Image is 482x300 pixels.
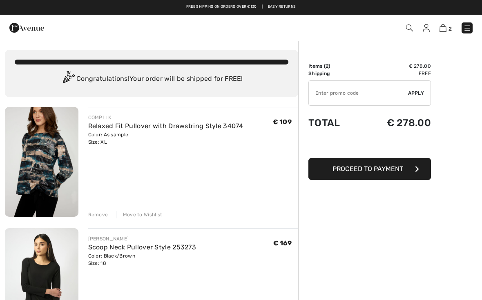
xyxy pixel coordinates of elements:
a: 2 [440,23,452,33]
span: 2 [326,63,328,69]
span: Apply [408,89,424,97]
a: Free shipping on orders over €130 [186,4,257,10]
div: Remove [88,211,108,218]
img: Search [406,24,413,31]
a: Relaxed Fit Pullover with Drawstring Style 34074 [88,122,243,130]
img: Relaxed Fit Pullover with Drawstring Style 34074 [5,107,78,217]
input: Promo code [309,81,408,105]
td: € 278.00 [359,109,431,137]
td: Items ( ) [308,62,359,70]
div: COMPLI K [88,114,243,121]
span: Proceed to Payment [332,165,403,173]
div: [PERSON_NAME] [88,235,196,242]
img: 1ère Avenue [9,20,44,36]
div: Congratulations! Your order will be shipped for FREE! [15,71,288,87]
img: Congratulation2.svg [60,71,76,87]
img: My Info [423,24,430,32]
a: 1ère Avenue [9,23,44,31]
iframe: PayPal [308,137,431,155]
td: Free [359,70,431,77]
td: € 278.00 [359,62,431,70]
img: Menu [463,24,471,32]
span: € 169 [273,239,292,247]
button: Proceed to Payment [308,158,431,180]
td: Total [308,109,359,137]
span: 2 [449,26,452,32]
img: Shopping Bag [440,24,446,32]
td: Shipping [308,70,359,77]
div: Move to Wishlist [116,211,163,218]
span: | [262,4,263,10]
div: Color: As sample Size: XL [88,131,243,146]
a: Easy Returns [268,4,296,10]
a: Scoop Neck Pullover Style 253273 [88,243,196,251]
span: € 109 [273,118,292,126]
div: Color: Black/Brown Size: 18 [88,252,196,267]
